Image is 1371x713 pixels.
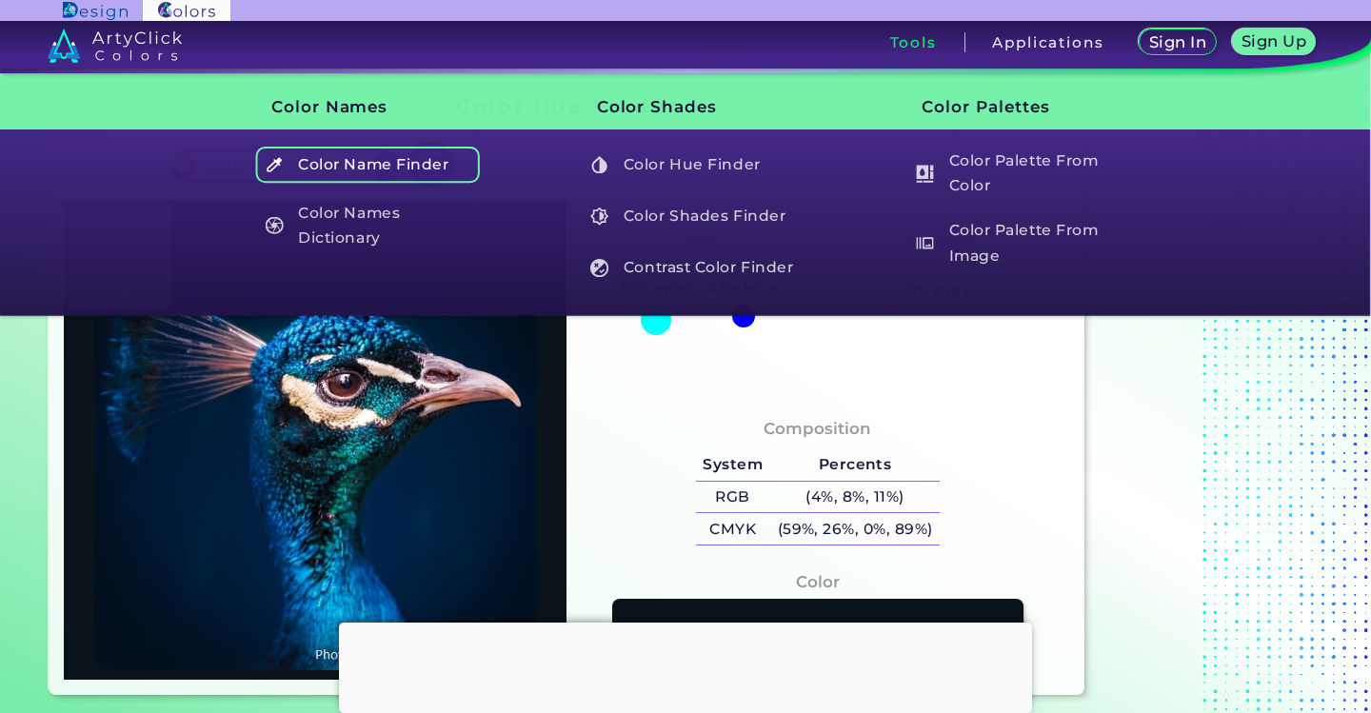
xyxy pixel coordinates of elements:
[1142,30,1213,54] a: Sign In
[905,216,1132,270] a: Color Palette From Image
[906,216,1130,270] h5: Color Palette From Image
[254,198,481,252] a: Color Names Dictionary
[770,513,940,545] h5: (59%, 26%, 0%, 89%)
[256,198,480,252] h5: Color Names Dictionary
[770,449,940,481] h5: Percents
[254,147,481,183] a: Color Name Finder
[580,198,806,234] a: Color Shades Finder
[1236,30,1311,54] a: Sign Up
[266,216,284,234] img: icon_color_names_dictionary_white.svg
[916,234,934,252] img: icon_palette_from_image_white.svg
[73,210,557,670] img: img_pavlin.jpg
[890,35,937,50] h3: Tools
[696,482,770,513] h5: RGB
[764,415,871,443] h4: Composition
[582,147,805,183] h5: Color Hue Finder
[590,208,608,226] img: icon_color_shades_white.svg
[696,513,770,545] h5: CMYK
[696,449,770,481] h5: System
[796,568,840,596] h4: Color
[992,35,1103,50] h3: Applications
[916,165,934,183] img: icon_col_pal_col_white.svg
[48,29,182,63] img: logo_artyclick_colors_white.svg
[1092,88,1330,703] iframe: Advertisement
[1152,35,1203,50] h5: Sign In
[256,147,480,183] h5: Color Name Finder
[582,198,805,234] h5: Color Shades Finder
[905,147,1132,201] a: Color Palette From Color
[770,482,940,513] h5: (4%, 8%, 11%)
[580,147,806,183] a: Color Hue Finder
[266,156,284,174] img: icon_color_name_finder_white.svg
[1244,34,1303,49] h5: Sign Up
[63,2,127,20] img: ArtyClick Design logo
[906,147,1130,201] h5: Color Palette From Color
[590,259,608,277] img: icon_color_contrast_white.svg
[239,83,482,131] h3: Color Names
[889,83,1132,131] h3: Color Palettes
[565,83,807,131] h3: Color Shades
[590,156,608,174] img: icon_color_hue_white.svg
[339,623,1032,708] iframe: Advertisement
[580,249,806,286] a: Contrast Color Finder
[582,249,805,286] h5: Contrast Color Finder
